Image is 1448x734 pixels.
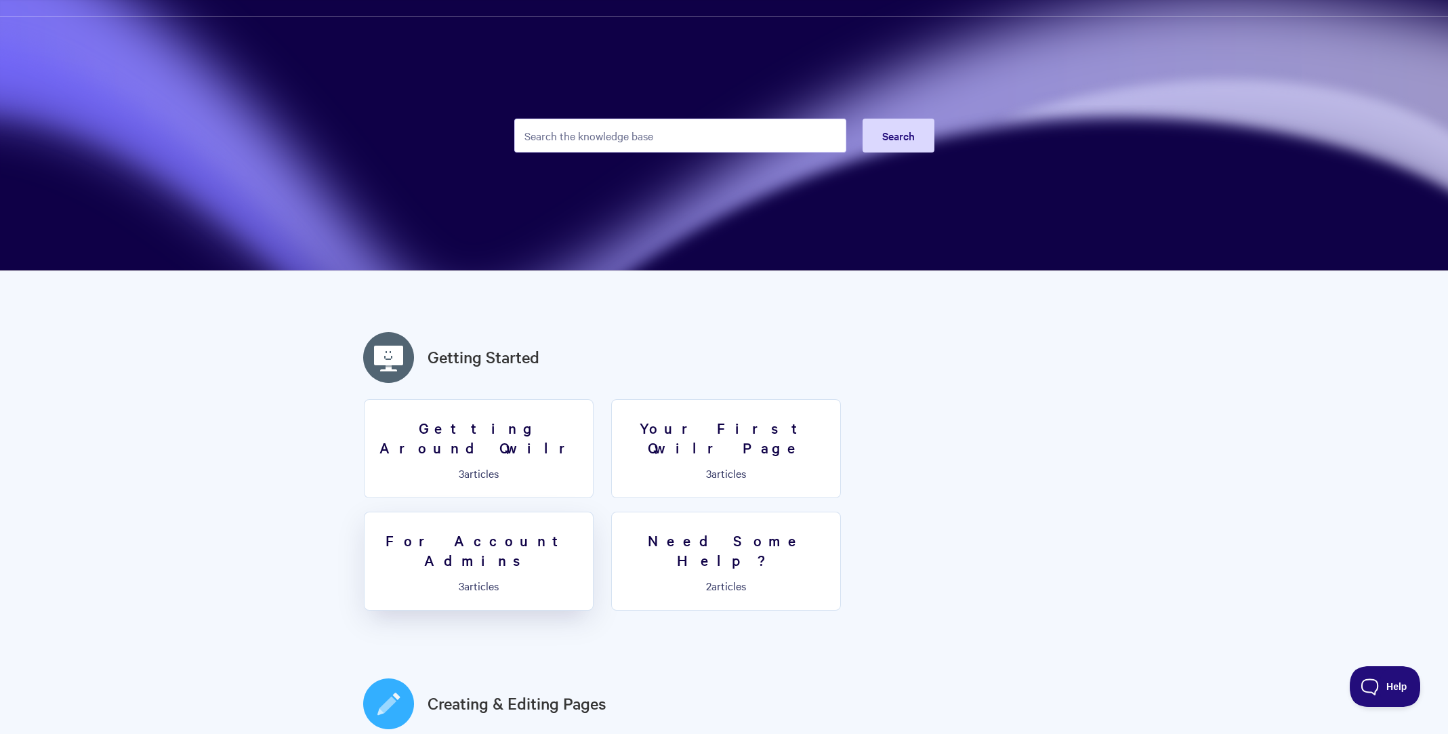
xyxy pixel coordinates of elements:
[882,128,915,143] span: Search
[620,579,832,592] p: articles
[611,399,841,498] a: Your First Qwilr Page 3articles
[620,418,832,457] h3: Your First Qwilr Page
[459,466,464,481] span: 3
[706,466,711,481] span: 3
[373,579,585,592] p: articles
[364,399,594,498] a: Getting Around Qwilr 3articles
[373,418,585,457] h3: Getting Around Qwilr
[514,119,846,152] input: Search the knowledge base
[459,578,464,593] span: 3
[620,531,832,569] h3: Need Some Help?
[364,512,594,611] a: For Account Admins 3articles
[428,691,606,716] a: Creating & Editing Pages
[1350,666,1421,707] iframe: Toggle Customer Support
[428,345,539,369] a: Getting Started
[373,531,585,569] h3: For Account Admins
[373,467,585,479] p: articles
[620,467,832,479] p: articles
[611,512,841,611] a: Need Some Help? 2articles
[706,578,711,593] span: 2
[863,119,934,152] button: Search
